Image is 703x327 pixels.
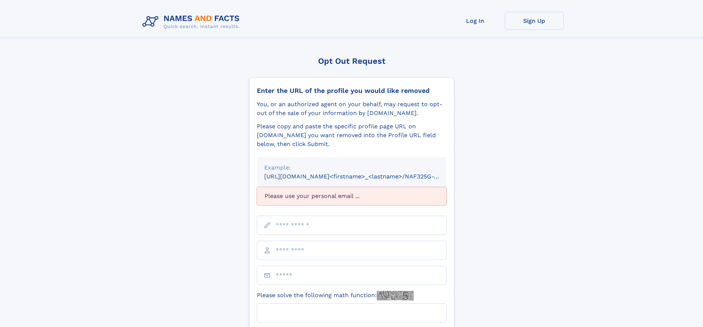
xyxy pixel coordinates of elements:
div: You, or an authorized agent on your behalf, may request to opt-out of the sale of your informatio... [257,100,447,118]
div: Example: [264,163,439,172]
div: Please copy and paste the specific profile page URL on [DOMAIN_NAME] you want removed into the Pr... [257,122,447,149]
a: Log In [446,12,505,30]
small: [URL][DOMAIN_NAME]<firstname>_<lastname>/NAF325G-xxxxxxxx [264,173,461,180]
div: Opt Out Request [249,56,454,66]
div: Enter the URL of the profile you would like removed [257,87,447,95]
div: Please use your personal email ... [257,187,447,205]
img: Logo Names and Facts [139,12,246,32]
a: Sign Up [505,12,564,30]
label: Please solve the following math function: [257,291,414,300]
